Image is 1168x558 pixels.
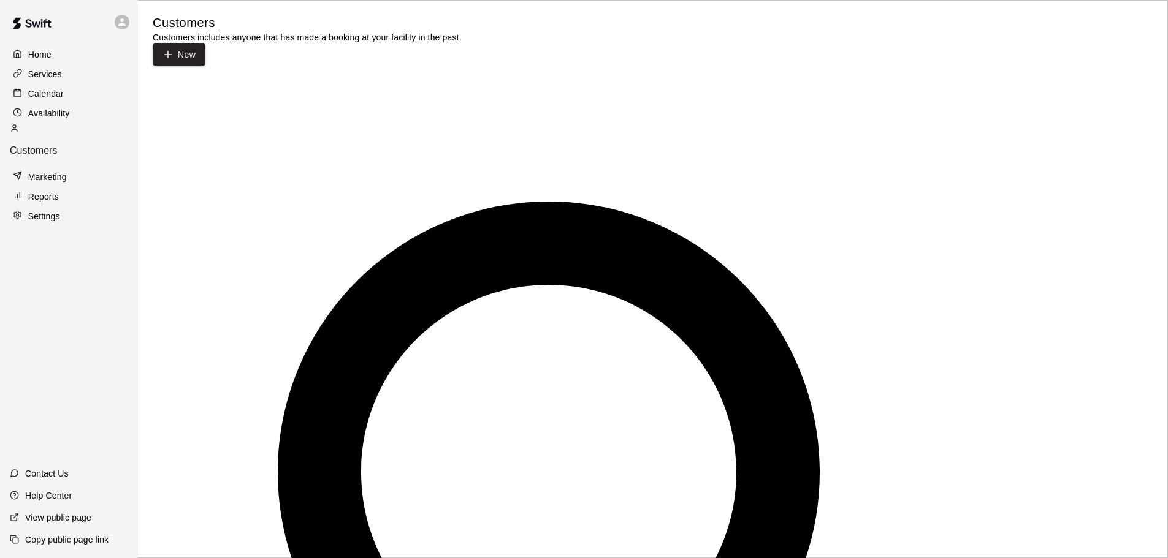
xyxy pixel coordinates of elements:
p: Customers [10,145,128,156]
a: Calendar [10,85,128,103]
p: View public page [25,511,91,524]
h5: Customers [153,15,462,31]
a: Marketing [10,168,128,186]
p: Calendar [28,88,64,100]
div: Customers [10,124,128,156]
p: Copy public page link [25,533,109,546]
a: Customers [10,124,128,166]
p: Reports [28,190,59,203]
a: New [153,43,205,66]
p: Marketing [28,171,67,183]
p: Customers includes anyone that has made a booking at your facility in the past. [153,31,462,43]
a: Home [10,45,128,64]
p: Settings [28,210,60,222]
a: Availability [10,104,128,123]
p: Services [28,68,62,80]
a: Reports [10,187,128,206]
a: Settings [10,207,128,225]
p: Help Center [25,489,72,502]
p: Home [28,48,52,61]
p: Availability [28,107,70,119]
p: Contact Us [25,467,69,480]
a: Services [10,65,128,83]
